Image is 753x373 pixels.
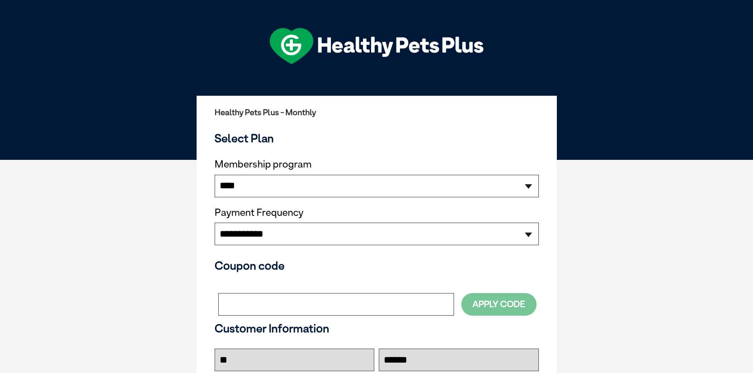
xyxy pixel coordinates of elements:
button: Apply Code [461,293,537,315]
label: Payment Frequency [215,207,303,219]
h3: Coupon code [215,259,539,272]
h3: Select Plan [215,131,539,145]
h3: Customer Information [215,322,539,335]
label: Membership program [215,159,539,170]
h2: Healthy Pets Plus - Monthly [215,108,539,117]
img: hpp-logo-landscape-green-white.png [270,28,483,64]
